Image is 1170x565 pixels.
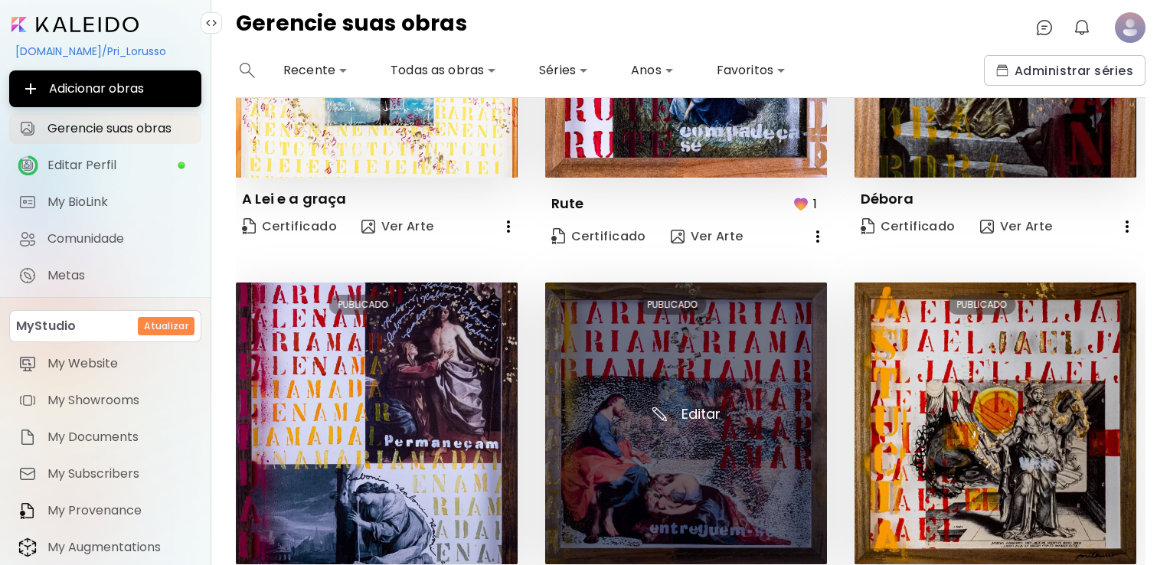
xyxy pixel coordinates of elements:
button: search [236,55,259,86]
div: Séries [533,58,594,83]
img: view-art [361,220,375,234]
img: thumbnail [236,282,518,564]
div: [DOMAIN_NAME]/Pri_Lorusso [9,38,201,64]
button: view-artVer Arte [355,211,440,242]
span: My Provenance [47,503,192,518]
div: Todas as obras [384,58,502,83]
img: item [18,501,37,520]
span: Gerencie suas obras [47,121,192,136]
img: Gerencie suas obras icon [18,119,37,138]
img: bellIcon [1073,18,1091,37]
img: collapse [205,17,217,29]
a: iconcompleteEditar Perfil [9,150,201,181]
h6: Atualizar [144,319,188,333]
span: Ver Arte [671,228,744,245]
div: PUBLICADO [638,295,706,315]
div: PUBLICADO [328,295,397,315]
span: Certificado [551,228,646,245]
div: Recente [277,58,354,83]
a: itemMy Website [9,348,201,379]
img: Certificate [861,218,874,234]
span: Editar Perfil [47,158,177,173]
span: Adicionar obras [21,80,189,98]
a: completeMetas iconMetas [9,260,201,291]
img: My BioLink icon [18,193,37,211]
p: A Lei e a graça [242,190,347,208]
span: My Augmentations [47,540,192,555]
img: chatIcon [1035,18,1054,37]
p: 1 [813,194,817,214]
a: CertificateCertificado [855,211,962,242]
img: collections [996,64,1008,77]
span: Administrar séries [996,63,1133,79]
p: Rute [551,194,584,213]
img: item [18,354,37,373]
div: Anos [625,58,680,83]
img: item [18,465,37,483]
span: My Documents [47,429,192,445]
span: My BioLink [47,194,192,210]
img: favorites [792,194,810,213]
a: itemMy Showrooms [9,385,201,416]
img: view-art [980,220,994,234]
img: item [18,391,37,410]
span: My Showrooms [47,393,192,408]
button: bellIcon [1069,15,1095,41]
img: Certificate [551,228,565,244]
button: collectionsAdministrar séries [984,55,1145,86]
img: view-art [671,230,685,243]
a: Comunidade iconComunidade [9,224,201,254]
button: view-artVer Arte [665,221,750,252]
a: Gerencie suas obras iconGerencie suas obras [9,113,201,144]
a: itemMy Subscribers [9,459,201,489]
img: item [18,428,37,446]
a: itemMy Provenance [9,495,201,526]
div: PUBLICADO [947,295,1015,315]
button: favorites1 [788,190,827,218]
span: My Subscribers [47,466,192,482]
img: search [240,63,255,78]
a: itemMy Documents [9,422,201,452]
img: item [18,537,37,557]
p: MyStudio [16,317,76,335]
span: Ver Arte [980,218,1053,235]
a: completeMy BioLink iconMy BioLink [9,187,201,217]
img: Metas icon [18,266,37,285]
img: Comunidade icon [18,230,37,248]
span: Certificado [242,218,337,235]
span: Metas [47,268,192,283]
button: view-artVer Arte [974,211,1059,242]
a: CertificateCertificado [545,221,652,252]
h4: Gerencie suas obras [236,12,467,43]
a: CertificateCertificado [236,211,343,242]
a: itemMy Augmentations [9,532,201,563]
img: thumbnail [855,282,1136,564]
img: thumbnail [545,282,827,564]
p: Débora [861,190,913,208]
span: Comunidade [47,231,192,247]
span: Certificado [861,218,956,235]
span: My Website [47,356,192,371]
div: Favoritos [711,58,792,83]
span: Ver Arte [361,218,434,235]
img: Certificate [242,218,256,234]
button: Adicionar obras [9,70,201,107]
